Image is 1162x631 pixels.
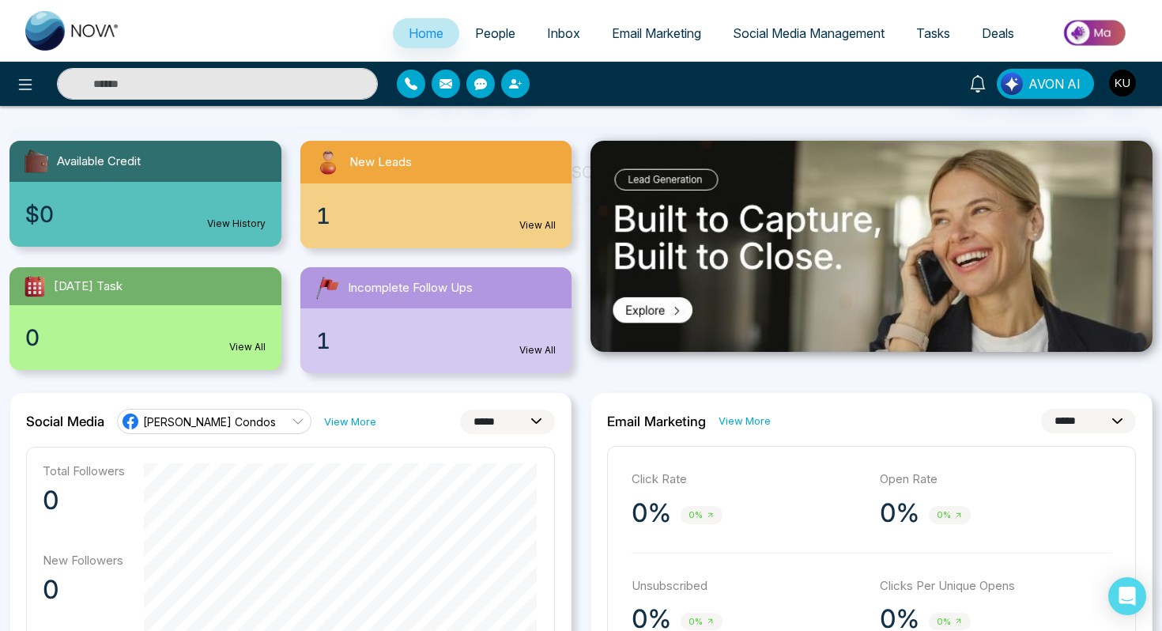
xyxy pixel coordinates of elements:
[43,574,125,606] p: 0
[22,147,51,176] img: availableCredit.svg
[717,18,900,48] a: Social Media Management
[612,25,701,41] span: Email Marketing
[26,414,104,429] h2: Social Media
[519,218,556,232] a: View All
[349,153,412,172] span: New Leads
[880,497,919,529] p: 0%
[316,324,330,357] span: 1
[916,25,950,41] span: Tasks
[966,18,1030,48] a: Deals
[43,463,125,478] p: Total Followers
[57,153,141,171] span: Available Credit
[313,147,343,177] img: newLeads.svg
[997,69,1094,99] button: AVON AI
[229,340,266,354] a: View All
[681,613,722,631] span: 0%
[291,267,582,373] a: Incomplete Follow Ups1View All
[409,25,443,41] span: Home
[531,18,596,48] a: Inbox
[143,414,276,429] span: [PERSON_NAME] Condos
[719,414,771,429] a: View More
[25,321,40,354] span: 0
[632,577,864,595] p: Unsubscribed
[313,274,341,302] img: followUps.svg
[207,217,266,231] a: View History
[43,553,125,568] p: New Followers
[632,497,671,529] p: 0%
[475,25,515,41] span: People
[291,141,582,248] a: New Leads1View All
[54,278,123,296] span: [DATE] Task
[22,274,47,299] img: todayTask.svg
[632,470,864,489] p: Click Rate
[596,18,717,48] a: Email Marketing
[733,25,885,41] span: Social Media Management
[316,199,330,232] span: 1
[1038,15,1153,51] img: Market-place.gif
[681,506,722,524] span: 0%
[324,414,376,429] a: View More
[547,25,580,41] span: Inbox
[590,141,1153,352] img: .
[43,485,125,516] p: 0
[1028,74,1081,93] span: AVON AI
[1109,70,1136,96] img: User Avatar
[880,577,1112,595] p: Clicks Per Unique Opens
[929,506,971,524] span: 0%
[929,613,971,631] span: 0%
[25,198,54,231] span: $0
[607,414,706,429] h2: Email Marketing
[459,18,531,48] a: People
[25,11,120,51] img: Nova CRM Logo
[880,470,1112,489] p: Open Rate
[348,279,473,297] span: Incomplete Follow Ups
[1001,73,1023,95] img: Lead Flow
[1108,577,1146,615] div: Open Intercom Messenger
[393,18,459,48] a: Home
[982,25,1014,41] span: Deals
[519,343,556,357] a: View All
[900,18,966,48] a: Tasks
